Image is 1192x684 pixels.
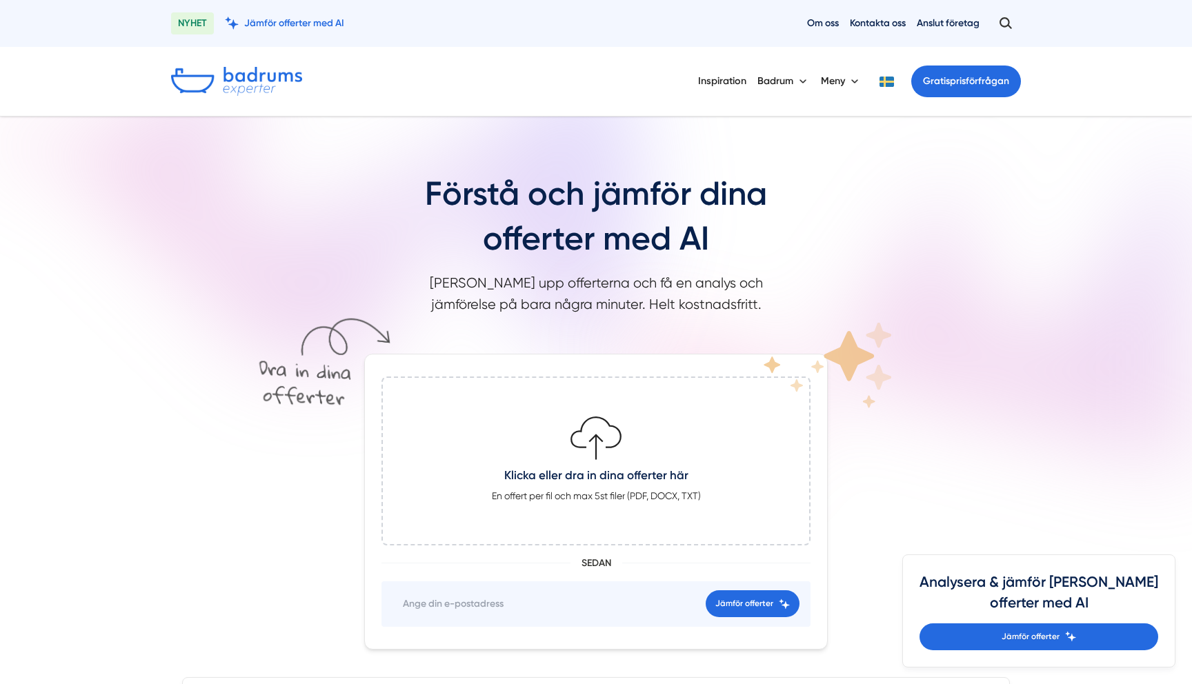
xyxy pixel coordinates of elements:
[419,272,773,323] p: [PERSON_NAME] upp offerterna och få en analys och jämförelse på bara några minuter. Helt kostnads...
[757,63,810,99] button: Badrum
[850,17,906,30] a: Kontakta oss
[244,17,344,30] span: Jämför offerter med AI
[821,63,862,99] button: Meny
[241,306,393,416] img: Dra in offerter här.
[991,11,1021,36] button: Öppna sök
[582,556,611,570] span: sedan
[247,172,945,272] h1: Förstå och jämför dina offerter med AI
[807,17,839,30] a: Om oss
[171,67,302,96] img: Badrumsexperter.se logotyp
[1002,630,1060,643] span: Jämför offerter
[698,63,746,99] a: Inspiration
[911,66,1021,97] a: Gratisprisförfrågan
[920,623,1158,650] a: Jämför offerter
[706,590,799,617] button: Jämför offerter
[923,75,950,87] span: Gratis
[171,12,214,34] span: NYHET
[920,572,1158,623] h4: Analysera & jämför [PERSON_NAME] offerter med AI
[917,17,980,30] a: Anslut företag
[715,597,773,610] span: Jämför offerter
[225,17,344,30] a: Jämför offerter med AI
[393,590,697,618] input: Ange din e-postadress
